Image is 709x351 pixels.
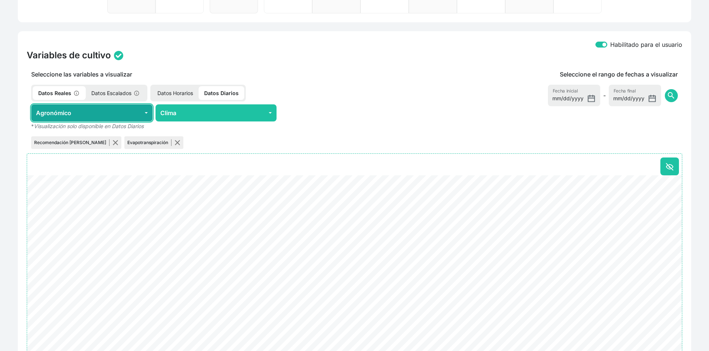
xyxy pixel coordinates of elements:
p: Datos Horarios [152,86,199,100]
p: Seleccione el rango de fechas a visualizar [560,70,678,79]
button: Ocultar todo [660,157,679,175]
h4: Variables de cultivo [27,50,111,61]
em: Visualización solo disponible en Datos Diarios [34,123,144,129]
img: status [114,51,123,60]
p: Seleccione las variables a visualizar [27,70,405,79]
button: search [665,89,678,102]
label: Habilitado para el usuario [610,40,682,49]
span: search [667,91,676,100]
button: Agronómico [31,104,153,121]
p: Evapotranspiración [127,139,171,146]
p: Datos Diarios [199,86,244,100]
span: - [603,91,606,100]
p: Datos Reales [33,86,86,100]
p: Datos Escalados [86,86,146,100]
button: Clima [156,104,277,121]
p: Recomendación [PERSON_NAME] [34,139,110,146]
